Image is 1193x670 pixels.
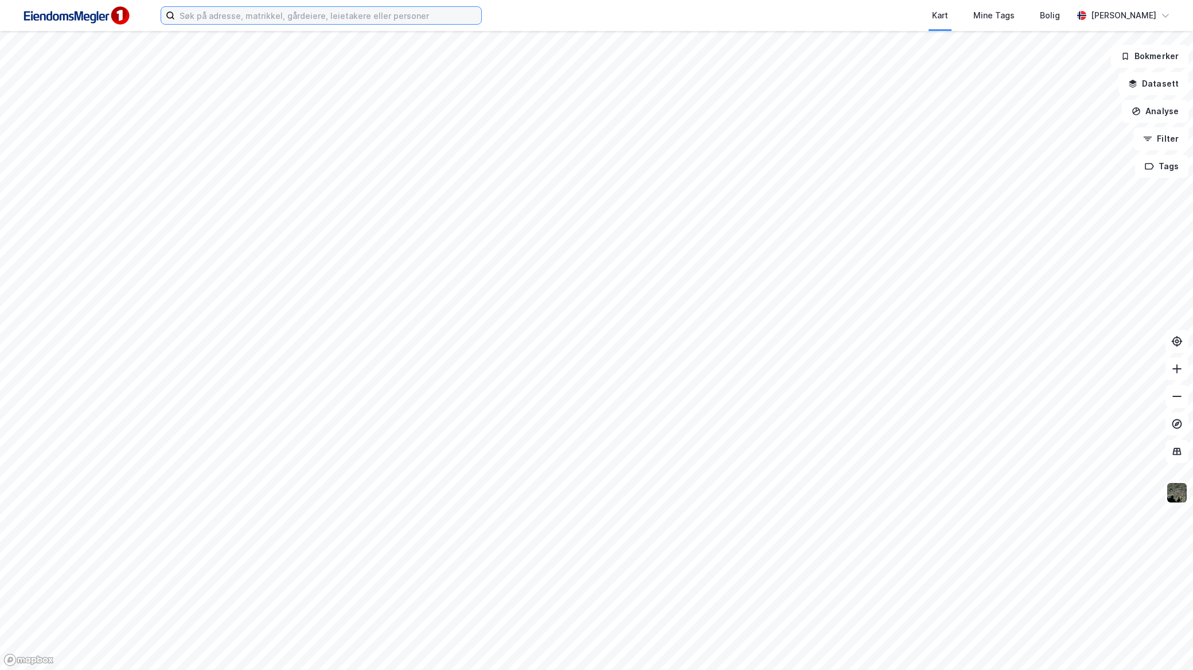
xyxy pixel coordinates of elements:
[1040,9,1060,22] div: Bolig
[973,9,1015,22] div: Mine Tags
[175,7,481,24] input: Søk på adresse, matrikkel, gårdeiere, leietakere eller personer
[1136,615,1193,670] iframe: Chat Widget
[1091,9,1156,22] div: [PERSON_NAME]
[1136,615,1193,670] div: Kontrollprogram for chat
[932,9,948,22] div: Kart
[18,3,133,29] img: F4PB6Px+NJ5v8B7XTbfpPpyloAAAAASUVORK5CYII=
